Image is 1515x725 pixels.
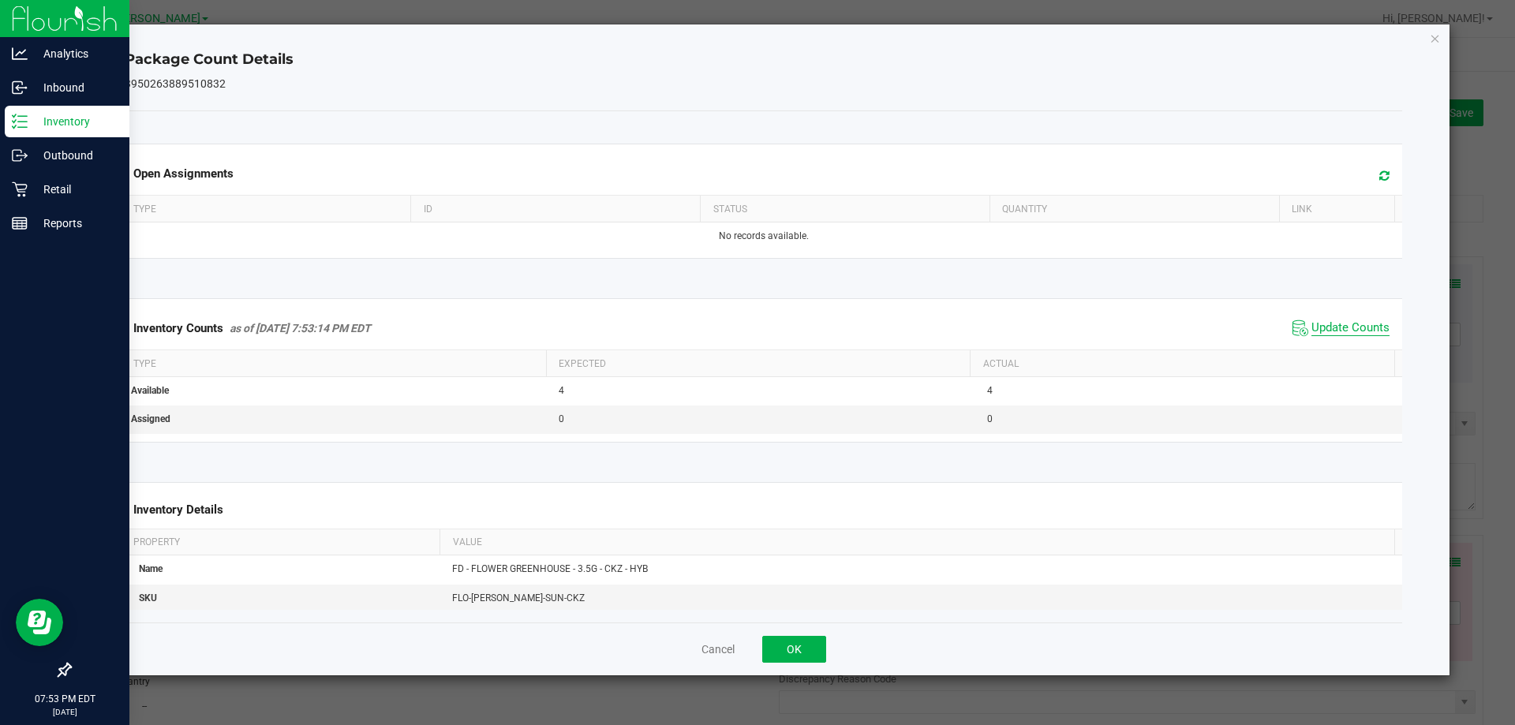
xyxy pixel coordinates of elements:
button: Cancel [701,641,735,657]
inline-svg: Reports [12,215,28,231]
p: 07:53 PM EDT [7,692,122,706]
h4: Package Count Details [125,50,1403,70]
p: Analytics [28,44,122,63]
span: Type [133,358,156,369]
span: Quantity [1002,204,1047,215]
iframe: Resource center [16,599,63,646]
span: ID [424,204,432,215]
p: [DATE] [7,706,122,718]
span: Expected [559,358,606,369]
span: FLO-[PERSON_NAME]-SUN-CKZ [452,592,585,604]
td: No records available. [122,222,1406,250]
span: Inventory Details [133,503,223,517]
span: Available [131,385,169,396]
span: Inventory Counts [133,321,223,335]
p: Retail [28,180,122,199]
span: Link [1292,204,1312,215]
span: FD - FLOWER GREENHOUSE - 3.5G - CKZ - HYB [452,563,648,574]
span: 4 [559,385,564,396]
inline-svg: Inventory [12,114,28,129]
span: Property [133,536,180,547]
span: Status [713,204,747,215]
span: Update Counts [1311,320,1390,336]
p: Outbound [28,146,122,165]
span: SKU [139,592,157,604]
span: Actual [983,358,1019,369]
span: Type [133,204,156,215]
h5: 3950263889510832 [125,78,1403,90]
span: 0 [559,413,564,424]
inline-svg: Outbound [12,148,28,163]
p: Inventory [28,112,122,131]
p: Inbound [28,78,122,97]
inline-svg: Inbound [12,80,28,95]
inline-svg: Analytics [12,46,28,62]
span: Assigned [131,413,170,424]
span: Name [139,563,163,574]
span: 0 [987,413,993,424]
p: Reports [28,214,122,233]
button: OK [762,636,826,663]
span: Open Assignments [133,166,234,181]
span: 4 [987,385,993,396]
inline-svg: Retail [12,181,28,197]
span: Value [453,536,482,547]
button: Close [1430,28,1441,47]
span: as of [DATE] 7:53:14 PM EDT [230,322,371,334]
